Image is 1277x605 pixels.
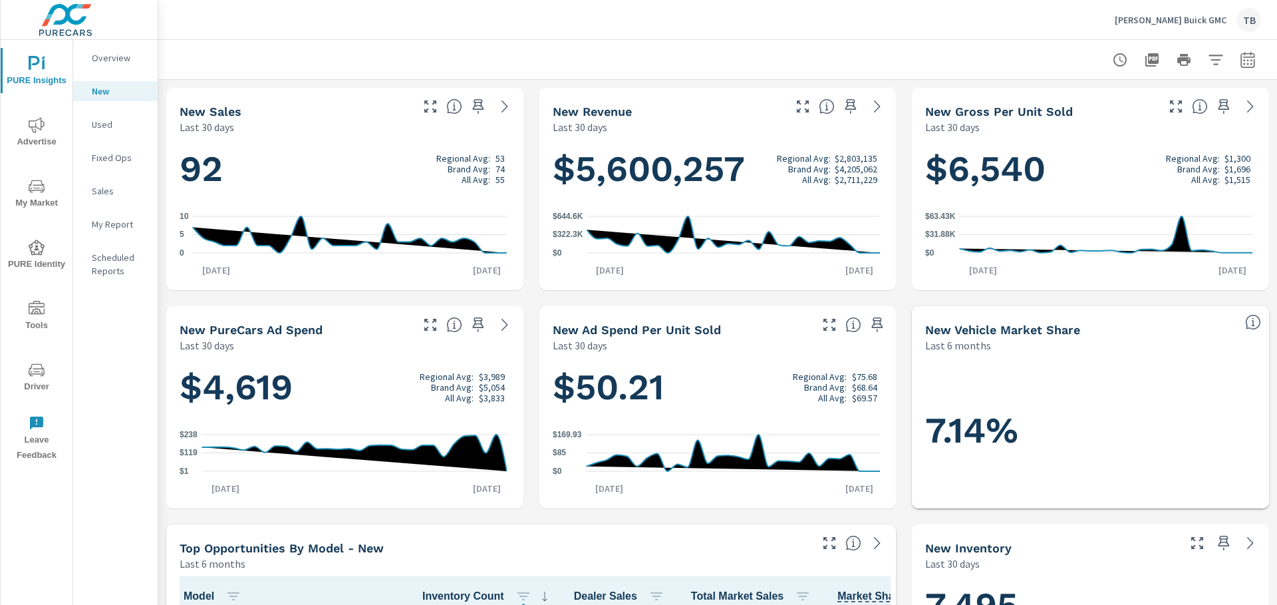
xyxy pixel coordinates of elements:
p: Overview [92,51,147,65]
h5: New Ad Spend Per Unit Sold [553,323,721,337]
p: Sales [92,184,147,198]
span: PURE Insights [5,56,69,89]
p: Scheduled Reports [92,251,147,278]
p: $5,054 [479,382,505,393]
p: Brand Avg: [448,164,490,174]
p: Last 30 days [925,556,980,572]
p: [DATE] [836,264,883,277]
span: Total sales revenue over the selected date range. [Source: This data is sourced from the dealer’s... [819,99,835,114]
p: 53 [496,153,505,164]
p: All Avg: [1191,174,1220,185]
p: [DATE] [960,264,1006,277]
p: 55 [496,174,505,185]
text: 10 [180,212,189,221]
button: Make Fullscreen [420,96,441,117]
text: $0 [553,248,562,258]
p: Fixed Ops [92,151,147,164]
p: All Avg: [818,393,847,403]
text: $85 [553,449,566,458]
p: Brand Avg: [1177,164,1220,174]
span: Tools [5,301,69,333]
p: Regional Avg: [777,153,831,164]
div: nav menu [1,40,72,469]
h1: 92 [180,146,510,192]
span: Average cost of advertising per each vehicle sold at the dealer over the selected date range. The... [845,317,861,333]
h5: Top Opportunities by Model - New [180,541,384,555]
h1: $6,540 [925,146,1256,192]
div: TB [1237,8,1261,32]
span: Save this to your personalized report [1213,532,1234,554]
p: [DATE] [193,264,239,277]
p: Regional Avg: [436,153,490,164]
span: PURE Identity [5,240,69,272]
text: $169.93 [553,430,582,439]
h5: New Gross Per Unit Sold [925,104,1073,118]
button: Make Fullscreen [819,532,840,554]
div: Scheduled Reports [73,248,158,281]
p: Last 30 days [925,119,980,135]
h5: New Sales [180,104,241,118]
a: See more details in report [1240,96,1261,117]
span: Total cost of media for all PureCars channels for the selected dealership group over the selected... [446,317,462,333]
text: 5 [180,230,184,240]
p: New [92,85,147,98]
text: $1 [180,467,189,476]
span: Market Share [837,588,937,604]
p: Last 30 days [180,337,234,353]
p: Regional Avg: [1166,153,1220,164]
text: $238 [180,430,198,439]
span: Dealer Sales within ZipCode / Total Market Sales. [Market = within dealer PMA (or 60 miles if no ... [1245,314,1261,330]
span: Save this to your personalized report [468,314,489,335]
button: Select Date Range [1234,47,1261,73]
p: Brand Avg: [804,382,847,393]
p: Regional Avg: [793,371,847,382]
button: Make Fullscreen [792,96,813,117]
p: $1,515 [1224,174,1250,185]
a: See more details in report [867,96,888,117]
p: [DATE] [202,482,249,495]
span: Save this to your personalized report [840,96,861,117]
p: $68.64 [852,382,877,393]
text: $63.43K [925,212,956,221]
span: Advertise [5,117,69,150]
p: Last 30 days [180,119,234,135]
a: See more details in report [867,532,888,554]
p: 74 [496,164,505,174]
button: Apply Filters [1203,47,1229,73]
p: My Report [92,218,147,231]
span: Driver [5,362,69,395]
span: Find the biggest opportunities within your model lineup by seeing how each model is selling in yo... [845,535,861,551]
text: $322.3K [553,230,583,240]
button: Make Fullscreen [420,314,441,335]
p: All Avg: [802,174,831,185]
h5: New Inventory [925,541,1012,555]
div: Overview [73,48,158,68]
div: My Report [73,214,158,234]
p: Used [92,118,147,131]
button: "Export Report to PDF" [1139,47,1165,73]
p: $75.68 [852,371,877,382]
p: [DATE] [836,482,883,495]
text: $0 [553,467,562,476]
span: Save this to your personalized report [867,314,888,335]
p: $3,833 [479,393,505,403]
p: [DATE] [586,482,633,495]
h1: $5,600,257 [553,146,883,192]
span: Dealer Sales [574,588,670,604]
text: $119 [180,449,198,458]
p: $2,711,229 [835,174,877,185]
p: Brand Avg: [788,164,831,174]
p: All Avg: [462,174,490,185]
button: Make Fullscreen [1187,532,1208,554]
a: See more details in report [494,314,515,335]
p: $3,989 [479,371,505,382]
p: Last 6 months [180,556,245,572]
span: Save this to your personalized report [1213,96,1234,117]
text: $31.88K [925,230,956,239]
h1: $4,619 [180,365,510,410]
span: Total Market Sales [691,588,816,604]
h5: New Revenue [553,104,632,118]
p: [PERSON_NAME] Buick GMC [1115,14,1226,26]
h5: New PureCars Ad Spend [180,323,323,337]
text: $644.6K [553,212,583,221]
